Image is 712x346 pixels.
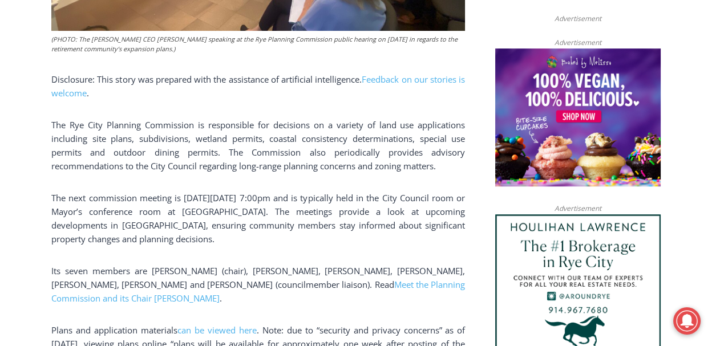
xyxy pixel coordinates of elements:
[51,192,465,245] span: The next commission meeting is [DATE][DATE] 7:00pm and is typically held in the City Council room...
[274,111,553,142] a: Intern @ [DOMAIN_NAME]
[543,13,613,24] span: Advertisement
[177,324,257,336] a: can be viewed here
[87,87,89,99] span: .
[51,324,177,336] span: Plans and application materials
[298,113,529,139] span: Intern @ [DOMAIN_NAME]
[495,48,661,186] img: Baked by Melissa
[543,37,613,48] span: Advertisement
[220,292,222,304] span: .
[288,1,539,111] div: "[PERSON_NAME] and I covered the [DATE] Parade, which was a really eye opening experience as I ha...
[543,203,613,214] span: Advertisement
[51,119,465,172] span: The Rye City Planning Commission is responsible for decisions on a variety of land use applicatio...
[51,265,465,290] span: Its seven members are [PERSON_NAME] (chair), [PERSON_NAME], [PERSON_NAME], [PERSON_NAME], [PERSON...
[51,34,465,54] figcaption: (PHOTO: The [PERSON_NAME] CEO [PERSON_NAME] speaking at the Rye Planning Commission public hearin...
[51,74,362,85] span: Disclosure: This story was prepared with the assistance of artificial intelligence.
